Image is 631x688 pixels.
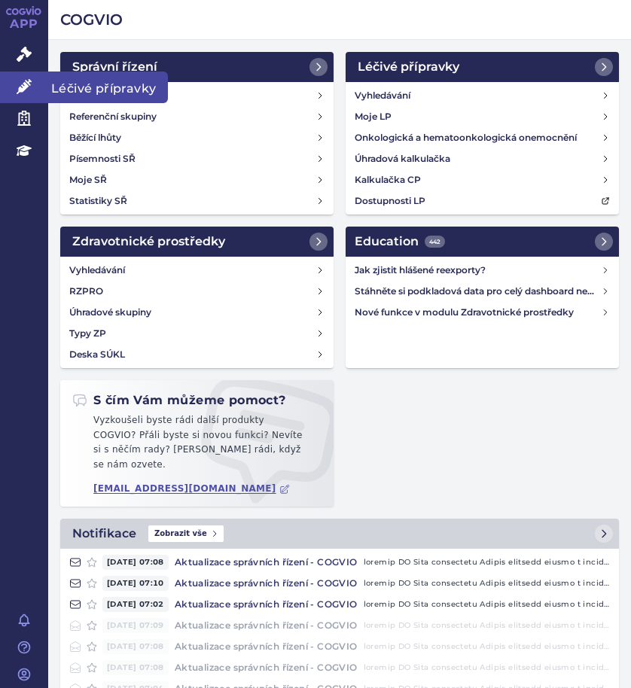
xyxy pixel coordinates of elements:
[102,576,169,591] span: [DATE] 07:10
[349,127,616,148] a: Onkologická a hematoonkologická onemocnění
[355,172,421,187] h4: Kalkulačka CP
[364,660,610,675] p: loremip DO Sita consectetu Adipis elitsedd eiusmo t incididuntu labo etdol? Magnaal en adm v Quis...
[63,148,331,169] a: Písemnosti SŘ
[72,233,225,251] h2: Zdravotnické prostředky
[69,193,127,209] h4: Statistiky SŘ
[349,148,616,169] a: Úhradová kalkulačka
[364,576,610,591] p: loremip DO Sita consectetu Adipis elitsedd eiusmo t incididuntu labo etdol? Magnaal en adm v Quis...
[355,151,450,166] h4: Úhradová kalkulačka
[349,190,616,212] a: Dostupnosti LP
[364,639,610,654] p: loremip DO Sita consectetu Adipis elitsedd eiusmo t incididuntu labo etdol? Magnaal en adm v Quis...
[148,525,224,542] span: Zobrazit vše
[358,58,459,76] h2: Léčivé přípravky
[349,106,616,127] a: Moje LP
[72,525,136,543] h2: Notifikace
[63,260,331,281] a: Vyhledávání
[364,555,610,570] p: loremip DO Sita consectetu Adipis elitsedd eiusmo t incididuntu labo etdol? Magnaal en adm v Quis...
[72,392,286,409] h2: S čím Vám můžeme pomoct?
[169,618,364,633] h4: Aktualizace správních řízení - COGVIO
[346,52,619,82] a: Léčivé přípravky
[69,284,103,299] h4: RZPRO
[72,58,157,76] h2: Správní řízení
[69,172,107,187] h4: Moje SŘ
[60,9,619,30] h2: COGVIO
[364,597,610,612] p: loremip DO Sita consectetu Adipis elitsedd eiusmo t incididuntu labo etdol? Magnaal en adm v Quis...
[169,639,364,654] h4: Aktualizace správních řízení - COGVIO
[169,660,364,675] h4: Aktualizace správních řízení - COGVIO
[364,618,610,633] p: loremip DO Sita consectetu Adipis elitsedd eiusmo t incididuntu labo etdol? Magnaal en adm v Quis...
[102,660,169,675] span: [DATE] 07:08
[355,130,577,145] h4: Onkologická a hematoonkologická onemocnění
[63,106,331,127] a: Referenční skupiny
[169,576,364,591] h4: Aktualizace správních řízení - COGVIO
[349,169,616,190] a: Kalkulačka CP
[102,618,169,633] span: [DATE] 07:09
[349,302,616,323] a: Nové funkce v modulu Zdravotnické prostředky
[48,72,168,103] span: Léčivé přípravky
[69,305,151,320] h4: Úhradové skupiny
[72,413,322,478] p: Vyzkoušeli byste rádi další produkty COGVIO? Přáli byste si novou funkci? Nevíte si s něčím rady?...
[102,639,169,654] span: [DATE] 07:08
[69,109,157,124] h4: Referenční skupiny
[349,85,616,106] a: Vyhledávání
[169,555,364,570] h4: Aktualizace správních řízení - COGVIO
[63,323,331,344] a: Typy ZP
[355,233,445,251] h2: Education
[349,281,616,302] a: Stáhněte si podkladová data pro celý dashboard nebo obrázek grafu v COGVIO App modulu Analytics
[63,344,331,365] a: Deska SÚKL
[69,151,136,166] h4: Písemnosti SŘ
[63,281,331,302] a: RZPRO
[69,347,125,362] h4: Deska SÚKL
[355,263,601,278] h4: Jak zjistit hlášené reexporty?
[63,302,331,323] a: Úhradové skupiny
[60,227,334,257] a: Zdravotnické prostředky
[349,260,616,281] a: Jak zjistit hlášené reexporty?
[60,52,334,82] a: Správní řízení
[355,305,601,320] h4: Nové funkce v modulu Zdravotnické prostředky
[60,519,619,549] a: NotifikaceZobrazit vše
[355,88,410,103] h4: Vyhledávání
[355,284,601,299] h4: Stáhněte si podkladová data pro celý dashboard nebo obrázek grafu v COGVIO App modulu Analytics
[346,227,619,257] a: Education442
[69,130,121,145] h4: Běžící lhůty
[425,236,445,248] span: 442
[69,263,125,278] h4: Vyhledávání
[355,109,392,124] h4: Moje LP
[93,483,290,495] a: [EMAIL_ADDRESS][DOMAIN_NAME]
[63,127,331,148] a: Běžící lhůty
[63,190,331,212] a: Statistiky SŘ
[355,193,425,209] h4: Dostupnosti LP
[102,555,169,570] span: [DATE] 07:08
[63,85,331,106] a: Vyhledávání
[63,169,331,190] a: Moje SŘ
[69,326,106,341] h4: Typy ZP
[102,597,169,612] span: [DATE] 07:02
[169,597,364,612] h4: Aktualizace správních řízení - COGVIO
